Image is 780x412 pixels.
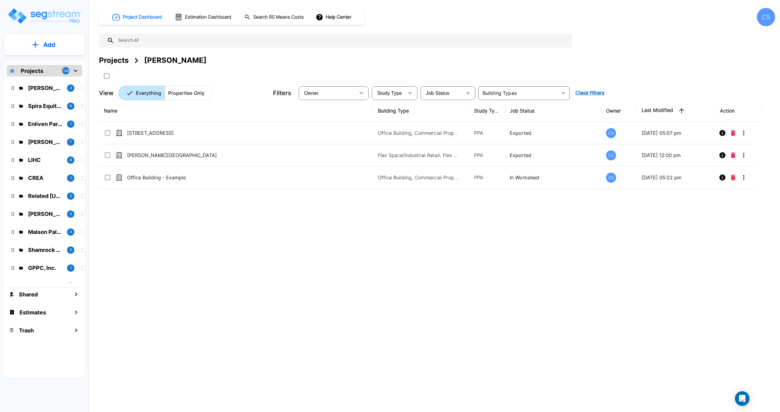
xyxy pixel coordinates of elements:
button: Help Center [314,11,354,23]
th: Last Modified [637,100,715,122]
p: Related California [28,192,62,200]
th: Owner [601,100,637,122]
div: Select [422,84,462,102]
p: [DATE] 12:00 pm [642,152,710,159]
button: Properties Only [165,86,212,100]
button: Info [716,149,729,161]
p: GPPC, Inc. [28,264,62,272]
p: Properties Only [168,89,204,97]
span: Owner [304,91,319,96]
p: Everything [136,89,161,97]
p: Stamas Corporation [28,210,62,218]
p: 3 [70,229,72,235]
p: [DATE] 05:22 pm [642,174,710,181]
p: Flex Space/Industrial Retail, Flex Space/Industrial Retail, Flex Space/Industrial Retail, Flex Sp... [378,152,460,159]
p: Shamrock Communities [28,246,62,254]
p: 2 [70,247,72,253]
div: Select [300,84,355,102]
th: Name [99,100,373,122]
th: Job Status [505,100,601,122]
p: PPA [474,174,500,181]
p: In Worksheet [510,174,596,181]
th: Study Type [469,100,505,122]
p: View [99,88,114,98]
h1: Estimates [19,308,46,317]
button: Delete [729,149,738,161]
button: SelectAll [101,70,113,82]
p: 7 [70,139,72,145]
p: Maison Palmdale [28,228,62,236]
p: 1 [70,175,72,181]
p: Jeff Janda [28,84,62,92]
h1: Trash [19,326,34,335]
button: Add [4,36,85,54]
p: CREA [28,174,62,182]
p: 1 [70,121,72,127]
p: 6 [70,103,72,109]
button: Clear Filters [573,87,607,99]
p: 2 [70,211,72,217]
p: LIHC [28,156,62,164]
button: More-Options [738,149,750,161]
div: CS [606,173,616,183]
button: Open [559,89,568,97]
input: Building Types [480,89,558,97]
p: Office Building, Commercial Property Site [378,129,460,137]
button: More-Options [738,127,750,139]
p: PPA [474,129,500,137]
p: Enliven Partners [28,120,62,128]
p: PPA [474,152,500,159]
h1: Shared [19,290,38,299]
button: Everything [119,86,165,100]
p: [STREET_ADDRESS] [127,129,331,137]
img: Logo [7,7,82,25]
div: Select [373,84,404,102]
p: Projects [21,67,43,75]
div: CS [757,8,775,26]
input: Search All [114,34,569,48]
p: [DATE] 05:07 pm [642,129,710,137]
button: Delete [729,171,738,184]
p: 3 [70,85,72,91]
p: 1 [70,265,72,270]
button: More-Options [738,171,750,184]
div: Platform [119,86,212,100]
div: [PERSON_NAME] [144,55,207,66]
div: CS [606,128,616,138]
p: Office Building - Example [127,174,331,181]
th: Action [715,100,761,122]
p: [PERSON_NAME][GEOGRAPHIC_DATA] [127,152,331,159]
button: Info [716,171,729,184]
button: Estimation Dashboard [172,11,235,23]
span: Job Status [426,91,449,96]
p: 134 [63,68,69,73]
h1: Estimation Dashboard [185,14,231,21]
p: Filters [273,88,291,98]
button: Info [716,127,729,139]
p: Raymond James Affordable Housing Investm [28,138,62,146]
button: Search RS Means Costs [242,11,307,23]
div: Open Intercom Messenger [735,391,750,406]
p: Spira Equity Partners [28,102,62,110]
p: Add [43,40,55,49]
div: CS [606,150,616,160]
p: Exported [510,129,596,137]
p: 6 [70,157,72,163]
p: Office Building, Commercial Property Site [378,174,460,181]
span: Study Type [377,91,402,96]
div: Projects [99,55,129,66]
p: 2 [70,193,72,199]
h1: Project Dashboard [123,14,162,21]
th: Building Type [373,100,469,122]
p: The Richman Group Affordable Housing Corporation [28,282,62,290]
h1: Search RS Means Costs [253,14,304,21]
p: Exported [510,152,596,159]
button: Delete [729,127,738,139]
button: Project Dashboard [110,10,165,24]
